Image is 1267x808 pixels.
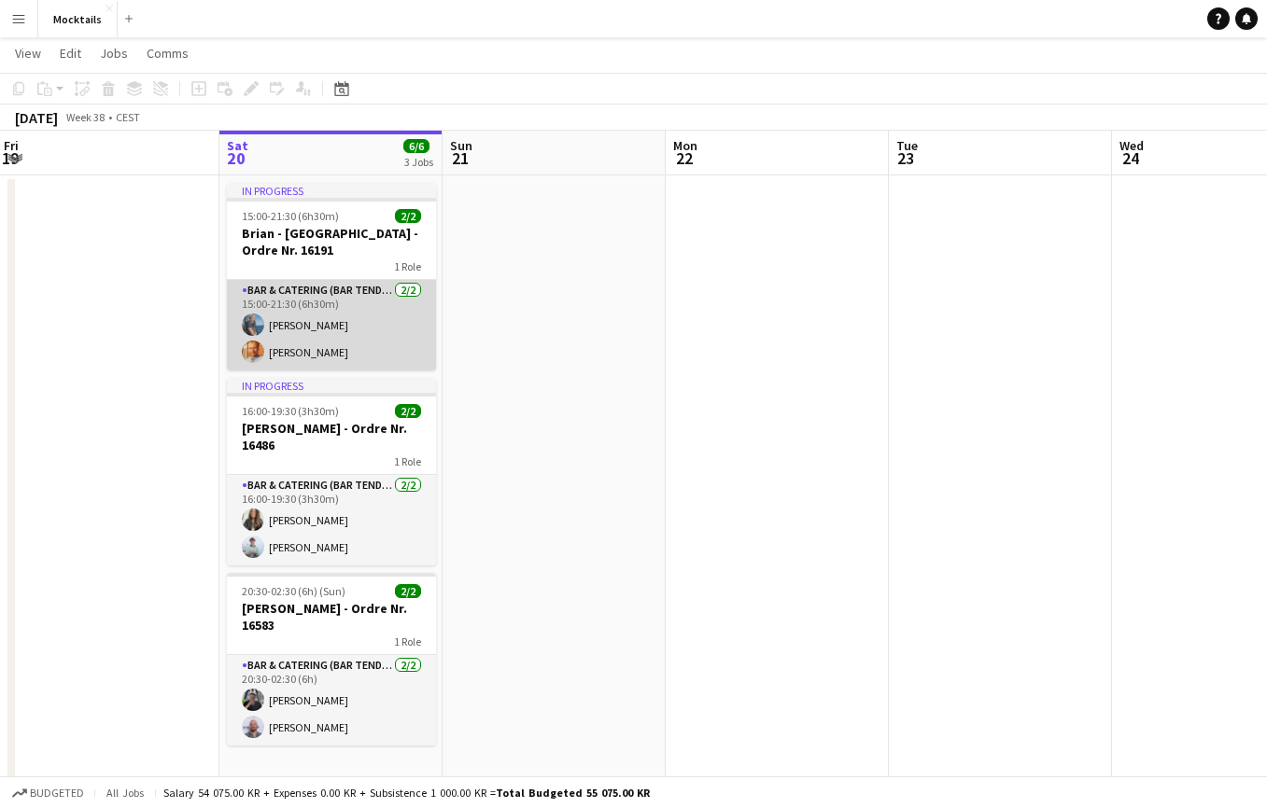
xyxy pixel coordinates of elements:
[60,45,81,62] span: Edit
[92,41,135,65] a: Jobs
[673,137,697,154] span: Mon
[103,786,148,800] span: All jobs
[227,600,436,634] h3: [PERSON_NAME] - Ordre Nr. 16583
[227,475,436,565] app-card-role: Bar & Catering (Bar Tender)2/216:00-19:30 (3h30m)[PERSON_NAME][PERSON_NAME]
[670,147,697,169] span: 22
[896,137,918,154] span: Tue
[394,259,421,273] span: 1 Role
[394,454,421,468] span: 1 Role
[395,584,421,598] span: 2/2
[62,110,108,124] span: Week 38
[227,378,436,393] div: In progress
[227,573,436,745] app-job-card: 20:30-02:30 (6h) (Sun)2/2[PERSON_NAME] - Ordre Nr. 165831 RoleBar & Catering (Bar Tender)2/220:30...
[227,655,436,745] app-card-role: Bar & Catering (Bar Tender)2/220:30-02:30 (6h)[PERSON_NAME][PERSON_NAME]
[403,139,429,153] span: 6/6
[38,1,118,37] button: Mocktails
[15,108,58,127] div: [DATE]
[139,41,196,65] a: Comms
[894,147,918,169] span: 23
[9,783,87,803] button: Budgeted
[147,45,189,62] span: Comms
[224,147,248,169] span: 20
[242,584,345,598] span: 20:30-02:30 (6h) (Sun)
[242,209,339,223] span: 15:00-21:30 (6h30m)
[447,147,472,169] span: 21
[227,225,436,258] h3: Brian - [GEOGRAPHIC_DATA] - Ordre Nr. 16191
[15,45,41,62] span: View
[1,147,19,169] span: 19
[242,404,339,418] span: 16:00-19:30 (3h30m)
[227,183,436,198] div: In progress
[100,45,128,62] span: Jobs
[227,280,436,370] app-card-role: Bar & Catering (Bar Tender)2/215:00-21:30 (6h30m)[PERSON_NAME][PERSON_NAME]
[163,786,650,800] div: Salary 54 075.00 KR + Expenses 0.00 KR + Subsistence 1 000.00 KR =
[395,404,421,418] span: 2/2
[1119,137,1144,154] span: Wed
[227,378,436,565] app-job-card: In progress16:00-19:30 (3h30m)2/2[PERSON_NAME] - Ordre Nr. 164861 RoleBar & Catering (Bar Tender)...
[7,41,49,65] a: View
[52,41,89,65] a: Edit
[116,110,140,124] div: CEST
[450,137,472,154] span: Sun
[404,155,433,169] div: 3 Jobs
[496,786,650,800] span: Total Budgeted 55 075.00 KR
[227,137,248,154] span: Sat
[1117,147,1144,169] span: 24
[227,420,436,453] h3: [PERSON_NAME] - Ordre Nr. 16486
[395,209,421,223] span: 2/2
[227,183,436,370] app-job-card: In progress15:00-21:30 (6h30m)2/2Brian - [GEOGRAPHIC_DATA] - Ordre Nr. 161911 RoleBar & Catering ...
[4,137,19,154] span: Fri
[394,634,421,648] span: 1 Role
[30,787,84,800] span: Budgeted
